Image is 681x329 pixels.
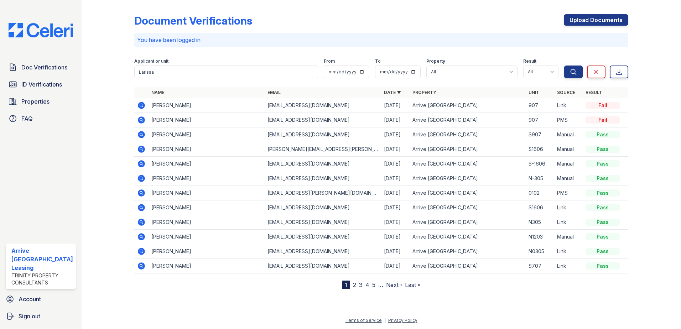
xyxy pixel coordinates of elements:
td: [EMAIL_ADDRESS][DOMAIN_NAME] [265,127,381,142]
td: S-1606 [526,157,554,171]
td: [DATE] [381,98,410,113]
a: 4 [365,281,369,288]
label: To [375,58,381,64]
td: Arrive [GEOGRAPHIC_DATA] [410,200,526,215]
td: [PERSON_NAME] [149,215,265,230]
span: Sign out [19,312,40,320]
td: Link [554,200,583,215]
td: [DATE] [381,200,410,215]
td: S907 [526,127,554,142]
td: [DATE] [381,142,410,157]
span: Properties [21,97,50,106]
td: [PERSON_NAME] [149,113,265,127]
span: … [378,281,383,289]
td: [EMAIL_ADDRESS][DOMAIN_NAME] [265,230,381,244]
td: [PERSON_NAME] [149,98,265,113]
a: Doc Verifications [6,60,76,74]
span: Account [19,295,41,303]
td: [PERSON_NAME] [149,200,265,215]
div: Fail [586,102,620,109]
td: [DATE] [381,113,410,127]
td: [DATE] [381,186,410,200]
td: PMS [554,186,583,200]
div: | [384,318,386,323]
a: Next › [386,281,402,288]
td: Arrive [GEOGRAPHIC_DATA] [410,142,526,157]
label: Result [523,58,536,64]
a: Last » [405,281,421,288]
td: Link [554,259,583,273]
a: 3 [359,281,363,288]
label: Applicant or unit [134,58,168,64]
td: [EMAIL_ADDRESS][DOMAIN_NAME] [265,259,381,273]
td: Arrive [GEOGRAPHIC_DATA] [410,98,526,113]
td: Arrive [GEOGRAPHIC_DATA] [410,171,526,186]
td: S707 [526,259,554,273]
a: ID Verifications [6,77,76,92]
td: [PERSON_NAME] [149,142,265,157]
td: [PERSON_NAME][EMAIL_ADDRESS][PERSON_NAME][DOMAIN_NAME] [265,142,381,157]
a: Account [3,292,79,306]
a: Date ▼ [384,90,401,95]
td: [PERSON_NAME] [149,230,265,244]
p: You have been logged in [137,36,626,44]
td: PMS [554,113,583,127]
div: Pass [586,175,620,182]
button: Sign out [3,309,79,323]
div: Pass [586,233,620,240]
td: N0305 [526,244,554,259]
td: Arrive [GEOGRAPHIC_DATA] [410,127,526,142]
td: [DATE] [381,127,410,142]
td: Arrive [GEOGRAPHIC_DATA] [410,259,526,273]
div: 1 [342,281,350,289]
a: Privacy Policy [388,318,417,323]
td: S1606 [526,200,554,215]
td: Manual [554,127,583,142]
td: [EMAIL_ADDRESS][DOMAIN_NAME] [265,215,381,230]
td: [PERSON_NAME] [149,127,265,142]
td: Manual [554,157,583,171]
a: FAQ [6,111,76,126]
td: [DATE] [381,157,410,171]
td: [PERSON_NAME] [149,259,265,273]
td: Link [554,244,583,259]
td: Arrive [GEOGRAPHIC_DATA] [410,244,526,259]
span: ID Verifications [21,80,62,89]
img: CE_Logo_Blue-a8612792a0a2168367f1c8372b55b34899dd931a85d93a1a3d3e32e68fde9ad4.png [3,23,79,37]
td: 0102 [526,186,554,200]
td: [PERSON_NAME] [149,186,265,200]
div: Pass [586,146,620,153]
td: Manual [554,142,583,157]
td: N-305 [526,171,554,186]
td: Arrive [GEOGRAPHIC_DATA] [410,230,526,244]
td: Link [554,98,583,113]
a: Unit [529,90,539,95]
td: [EMAIL_ADDRESS][DOMAIN_NAME] [265,157,381,171]
a: Result [586,90,602,95]
td: [DATE] [381,259,410,273]
td: [EMAIL_ADDRESS][DOMAIN_NAME] [265,113,381,127]
td: [EMAIL_ADDRESS][DOMAIN_NAME] [265,200,381,215]
td: Manual [554,171,583,186]
a: Upload Documents [564,14,628,26]
td: S1606 [526,142,554,157]
td: Arrive [GEOGRAPHIC_DATA] [410,157,526,171]
td: [EMAIL_ADDRESS][DOMAIN_NAME] [265,244,381,259]
td: 907 [526,98,554,113]
div: Document Verifications [134,14,252,27]
a: 5 [372,281,375,288]
td: [EMAIL_ADDRESS][PERSON_NAME][DOMAIN_NAME] [265,186,381,200]
td: Arrive [GEOGRAPHIC_DATA] [410,113,526,127]
div: Pass [586,131,620,138]
td: [DATE] [381,230,410,244]
td: [DATE] [381,215,410,230]
label: From [324,58,335,64]
td: Manual [554,230,583,244]
a: Properties [6,94,76,109]
div: Arrive [GEOGRAPHIC_DATA] Leasing [11,246,73,272]
label: Property [426,58,445,64]
span: Doc Verifications [21,63,67,72]
a: Terms of Service [345,318,382,323]
td: Link [554,215,583,230]
td: [DATE] [381,171,410,186]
